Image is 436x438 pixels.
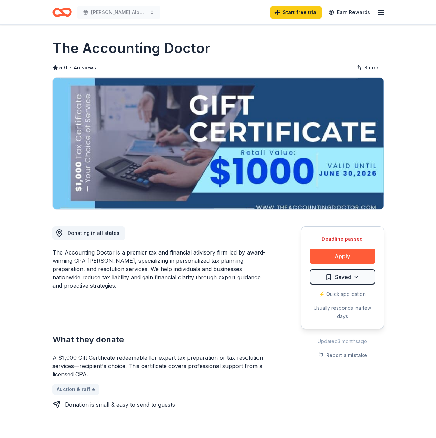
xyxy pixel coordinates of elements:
[91,8,146,17] span: [PERSON_NAME] Album Release Party
[52,248,268,290] div: The Accounting Doctor is a premier tax and financial advisory firm led by award-winning CPA [PERS...
[364,63,378,72] span: Share
[52,384,99,395] a: Auction & raffle
[310,304,375,320] div: Usually responds in a few days
[52,334,268,345] h2: What they donate
[301,337,384,346] div: Updated 3 months ago
[350,61,384,74] button: Share
[69,65,71,70] span: •
[270,6,322,19] a: Start free trial
[59,63,67,72] span: 5.0
[52,354,268,378] div: A $1,000 Gift Certificate redeemable for expert tax preparation or tax resolution services—recipi...
[77,6,160,19] button: [PERSON_NAME] Album Release Party
[52,39,210,58] h1: The Accounting Doctor
[310,235,375,243] div: Deadline passed
[310,269,375,285] button: Saved
[318,351,367,359] button: Report a mistake
[324,6,374,19] a: Earn Rewards
[310,290,375,298] div: ⚡️ Quick application
[52,4,72,20] a: Home
[53,78,384,209] img: Image for The Accounting Doctor
[65,400,175,409] div: Donation is small & easy to send to guests
[74,63,96,72] button: 4reviews
[68,230,119,236] span: Donating in all states
[335,272,351,281] span: Saved
[310,249,375,264] button: Apply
